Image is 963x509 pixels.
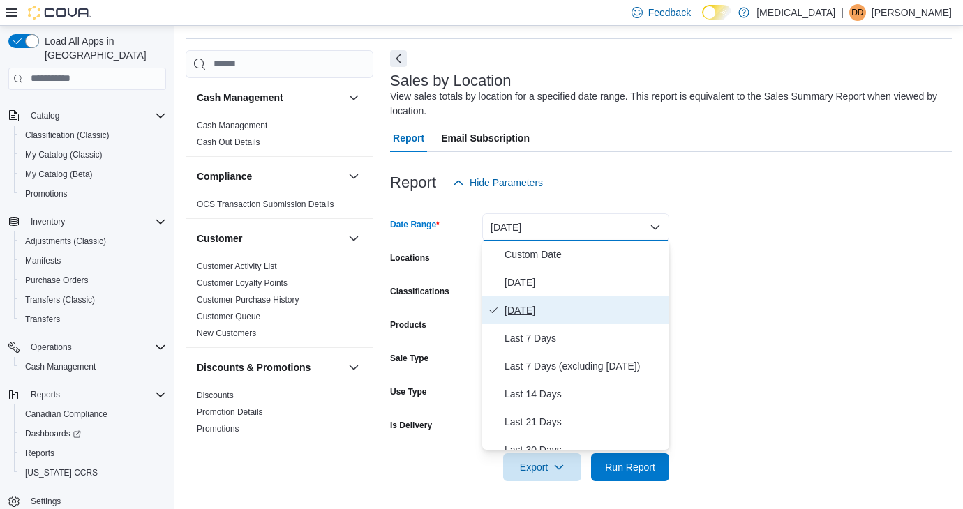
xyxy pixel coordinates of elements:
span: Last 7 Days (excluding [DATE]) [505,358,664,374]
span: Discounts [197,390,234,401]
div: Cash Management [186,117,373,156]
div: View sales totals by location for a specified date range. This report is equivalent to the Sales ... [390,89,945,119]
h3: Discounts & Promotions [197,360,311,374]
label: Classifications [390,286,449,297]
span: Load All Apps in [GEOGRAPHIC_DATA] [39,34,166,62]
span: Custom Date [505,246,664,263]
a: Manifests [20,252,66,269]
button: My Catalog (Classic) [14,145,172,165]
span: Promotions [25,188,68,199]
button: Adjustments (Classic) [14,231,172,251]
span: Catalog [25,107,166,124]
button: Discounts & Promotions [345,359,362,376]
span: My Catalog (Beta) [25,169,93,180]
button: Customer [197,231,343,245]
label: Date Range [390,219,440,230]
a: Promotions [20,185,73,202]
p: [MEDICAL_DATA] [756,4,835,21]
button: My Catalog (Beta) [14,165,172,184]
span: Dd [851,4,863,21]
span: Transfers [20,311,166,328]
button: Export [503,453,581,481]
a: Customer Activity List [197,261,277,271]
span: OCS Transaction Submission Details [197,199,334,210]
span: Transfers [25,314,60,325]
a: Cash Management [20,358,101,375]
button: Reports [14,443,172,463]
button: Purchase Orders [14,271,172,290]
span: Adjustments (Classic) [25,236,106,247]
a: Transfers (Classic) [20,291,100,308]
span: Customer Loyalty Points [197,278,288,289]
span: My Catalog (Classic) [25,149,103,160]
span: Cash Management [197,120,267,131]
a: Cash Management [197,121,267,130]
h3: Sales by Location [390,73,512,89]
span: Canadian Compliance [20,406,166,423]
span: Inventory [25,213,166,230]
span: [US_STATE] CCRS [25,467,98,478]
a: [US_STATE] CCRS [20,464,103,481]
span: Dashboards [20,425,166,442]
span: Operations [25,339,166,356]
span: Export [512,453,573,481]
div: Diego de Azevedo [849,4,866,21]
button: Compliance [197,169,343,183]
span: Email Subscription [441,124,530,152]
a: Canadian Compliance [20,406,113,423]
div: Discounts & Promotions [186,387,373,443]
button: Inventory [3,212,172,231]
span: Inventory [31,216,65,227]
span: Washington CCRS [20,464,166,481]
a: Promotion Details [197,407,263,417]
a: Classification (Classic) [20,127,115,144]
a: Discounts [197,390,234,400]
button: Reports [25,386,66,403]
button: Transfers [14,310,172,329]
button: Reports [3,385,172,404]
span: Reports [20,445,166,462]
label: Is Delivery [390,420,432,431]
a: Transfers [20,311,66,328]
span: Classification (Classic) [20,127,166,144]
span: My Catalog (Classic) [20,146,166,163]
span: Run Report [605,460,655,474]
button: Catalog [3,106,172,126]
button: Customer [345,230,362,247]
span: Manifests [25,255,61,266]
span: Reports [31,389,60,400]
button: Inventory [25,213,70,230]
a: My Catalog (Beta) [20,166,98,183]
a: Customer Purchase History [197,295,299,305]
span: Last 14 Days [505,386,664,402]
h3: Customer [197,231,242,245]
span: Cash Management [20,358,166,375]
span: Canadian Compliance [25,409,107,420]
img: Cova [28,6,91,20]
span: Purchase Orders [20,272,166,289]
a: Adjustments (Classic) [20,233,112,250]
button: Promotions [14,184,172,204]
span: Classification (Classic) [25,130,110,141]
span: Last 30 Days [505,441,664,458]
a: My Catalog (Classic) [20,146,108,163]
span: Transfers (Classic) [25,294,95,305]
a: Cash Out Details [197,137,260,147]
a: New Customers [197,328,256,338]
button: Canadian Compliance [14,404,172,424]
span: Catalog [31,110,59,121]
button: Transfers (Classic) [14,290,172,310]
span: Feedback [648,6,691,20]
button: Cash Management [197,91,343,105]
span: Cash Management [25,361,96,372]
button: Run Report [591,453,669,481]
span: Report [393,124,424,152]
p: | [841,4,844,21]
span: My Catalog (Beta) [20,166,166,183]
a: OCS Transaction Submission Details [197,199,334,209]
button: Cash Management [345,89,362,106]
span: Last 7 Days [505,330,664,347]
div: Customer [186,258,373,347]
a: Reports [20,445,60,462]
